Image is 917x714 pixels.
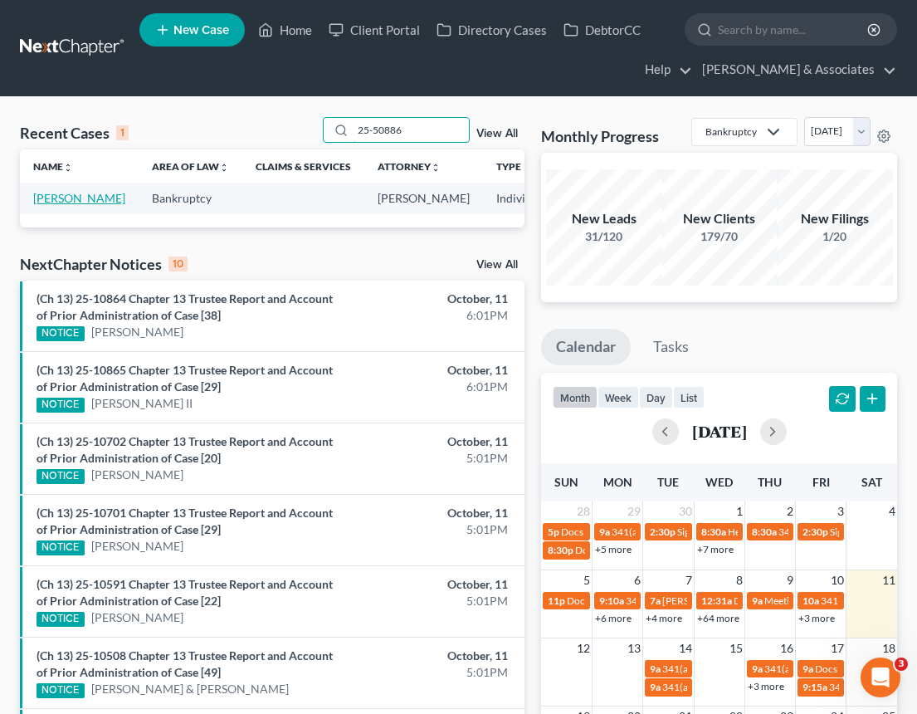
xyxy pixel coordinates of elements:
[582,570,592,590] span: 5
[37,469,85,484] div: NOTICE
[802,663,813,675] span: 9a
[697,543,734,555] a: +7 more
[639,386,673,408] button: day
[546,228,662,245] div: 31/120
[637,55,692,85] a: Help
[476,259,518,271] a: View All
[752,663,763,675] span: 9a
[638,329,704,365] a: Tasks
[705,475,733,489] span: Wed
[362,505,508,521] div: October, 11
[657,475,679,489] span: Tue
[483,183,561,213] td: Individual
[353,118,469,142] input: Search by name...
[599,594,624,607] span: 9:10a
[662,681,822,693] span: 341(a) meeting for [PERSON_NAME]
[541,329,631,365] a: Calendar
[598,386,639,408] button: week
[626,638,642,658] span: 13
[802,526,828,538] span: 2:30p
[362,521,508,538] div: 5:01PM
[91,467,183,483] a: [PERSON_NAME]
[541,126,659,146] h3: Monthly Progress
[661,209,778,228] div: New Clients
[496,160,531,173] a: Typeunfold_more
[555,15,649,45] a: DebtorCC
[91,324,183,340] a: [PERSON_NAME]
[626,501,642,521] span: 29
[37,291,333,322] a: (Ch 13) 25-10864 Chapter 13 Trustee Report and Account of Prior Administration of Case [38]
[701,526,726,538] span: 8:30a
[752,594,763,607] span: 9a
[677,638,694,658] span: 14
[734,501,744,521] span: 1
[116,125,129,140] div: 1
[752,526,777,538] span: 8:30a
[662,594,802,607] span: [PERSON_NAME] - Arraignment
[650,663,661,675] span: 9a
[33,160,73,173] a: Nameunfold_more
[575,544,712,556] span: Docs Due for [PERSON_NAME]
[880,570,897,590] span: 11
[861,658,900,697] iframe: Intercom live chat
[777,209,893,228] div: New Filings
[152,160,229,173] a: Area of Lawunfold_more
[362,291,508,307] div: October, 11
[37,540,85,555] div: NOTICE
[320,15,428,45] a: Client Portal
[20,123,129,143] div: Recent Cases
[37,326,85,341] div: NOTICE
[521,163,531,173] i: unfold_more
[728,638,744,658] span: 15
[697,612,739,624] a: +64 more
[650,594,661,607] span: 7a
[718,14,870,45] input: Search by name...
[362,362,508,379] div: October, 11
[362,593,508,609] div: 5:01PM
[91,538,183,555] a: [PERSON_NAME]
[802,594,819,607] span: 10a
[812,475,830,489] span: Fri
[91,395,193,412] a: [PERSON_NAME] II
[567,594,704,607] span: Docs Due for [PERSON_NAME]
[661,228,778,245] div: 179/70
[895,658,908,671] span: 3
[91,609,183,626] a: [PERSON_NAME]
[734,594,882,607] span: Docket Text: for [PERSON_NAME]
[37,434,333,465] a: (Ch 13) 25-10702 Chapter 13 Trustee Report and Account of Prior Administration of Case [20]
[20,254,188,274] div: NextChapter Notices
[599,526,610,538] span: 9a
[861,475,882,489] span: Sat
[677,501,694,521] span: 30
[139,183,242,213] td: Bankruptcy
[778,638,795,658] span: 16
[836,501,846,521] span: 3
[880,638,897,658] span: 18
[692,423,747,440] h2: [DATE]
[650,681,661,693] span: 9a
[575,501,592,521] span: 28
[548,526,559,538] span: 5p
[362,576,508,593] div: October, 11
[91,681,289,697] a: [PERSON_NAME] & [PERSON_NAME]
[705,125,757,139] div: Bankruptcy
[37,506,333,536] a: (Ch 13) 25-10701 Chapter 13 Trustee Report and Account of Prior Administration of Case [29]
[242,149,364,183] th: Claims & Services
[250,15,320,45] a: Home
[595,612,632,624] a: +6 more
[548,594,565,607] span: 11p
[362,433,508,450] div: October, 11
[684,570,694,590] span: 7
[662,663,822,675] span: 341(a) meeting for [PERSON_NAME]
[33,191,125,205] a: [PERSON_NAME]
[362,450,508,467] div: 5:01PM
[476,128,518,139] a: View All
[362,664,508,681] div: 5:01PM
[734,570,744,590] span: 8
[173,24,229,37] span: New Case
[785,501,795,521] span: 2
[548,544,573,556] span: 8:30p
[758,475,782,489] span: Thu
[37,398,85,413] div: NOTICE
[650,526,676,538] span: 2:30p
